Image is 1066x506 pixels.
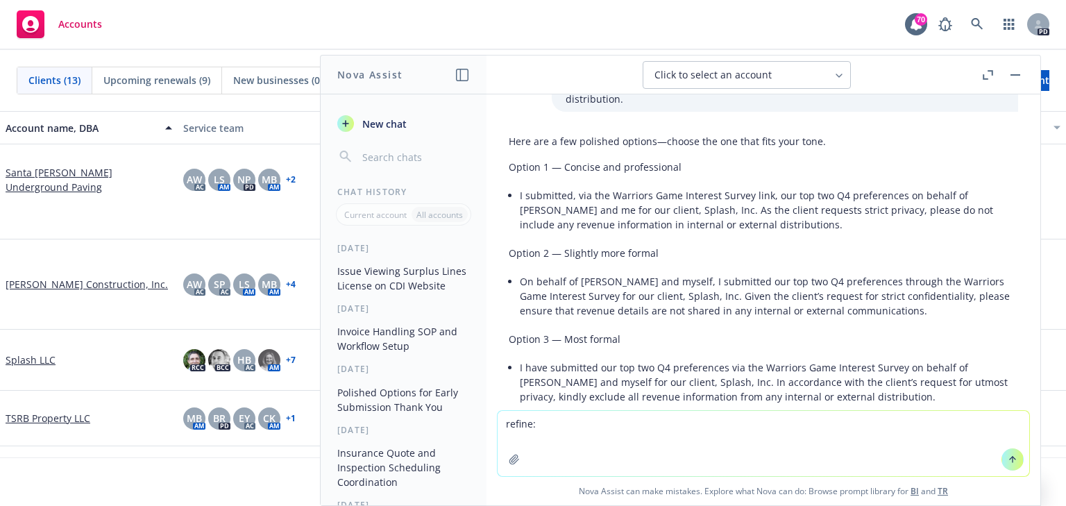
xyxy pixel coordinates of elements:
[344,209,407,221] p: Current account
[208,349,230,371] img: photo
[643,61,851,89] button: Click to select an account
[214,277,226,292] span: SP
[213,411,226,425] span: BR
[28,73,81,87] span: Clients (13)
[654,68,772,82] span: Click to select an account
[286,356,296,364] a: + 7
[520,357,1018,407] li: I have submitted our top two Q4 preferences via the Warriors Game Interest Survey on behalf of [P...
[332,260,475,297] button: Issue Viewing Surplus Lines License on CDI Website
[938,485,948,497] a: TR
[359,147,470,167] input: Search chats
[286,280,296,289] a: + 4
[509,332,1018,346] p: Option 3 — Most formal
[183,121,350,135] div: Service team
[6,353,56,367] a: Splash LLC
[103,73,210,87] span: Upcoming renewals (9)
[931,10,959,38] a: Report a Bug
[915,13,927,26] div: 70
[6,121,157,135] div: Account name, DBA
[187,172,202,187] span: AW
[286,176,296,184] a: + 2
[239,277,250,292] span: LS
[509,246,1018,260] p: Option 2 — Slightly more formal
[237,353,251,367] span: HB
[262,172,277,187] span: MB
[321,186,487,198] div: Chat History
[233,73,323,87] span: New businesses (0)
[239,411,250,425] span: EY
[416,209,463,221] p: All accounts
[963,10,991,38] a: Search
[332,381,475,419] button: Polished Options for Early Submission Thank You
[332,320,475,357] button: Invoice Handling SOP and Workflow Setup
[332,111,475,136] button: New chat
[321,424,487,436] div: [DATE]
[337,67,403,82] h1: Nova Assist
[187,277,202,292] span: AW
[359,117,407,131] span: New chat
[911,485,919,497] a: BI
[321,363,487,375] div: [DATE]
[332,441,475,494] button: Insurance Quote and Inspection Scheduling Coordination
[509,160,1018,174] p: Option 1 — Concise and professional
[263,411,276,425] span: CK
[178,111,355,144] button: Service team
[214,172,225,187] span: LS
[492,477,1035,505] span: Nova Assist can make mistakes. Explore what Nova can do: Browse prompt library for and
[321,303,487,314] div: [DATE]
[11,5,108,44] a: Accounts
[520,185,1018,235] li: I submitted, via the Warriors Game Interest Survey link, our top two Q4 preferences on behalf of ...
[321,242,487,254] div: [DATE]
[286,414,296,423] a: + 1
[258,349,280,371] img: photo
[498,411,1029,476] textarea: refine:
[58,19,102,30] span: Accounts
[6,165,172,194] a: Santa [PERSON_NAME] Underground Paving
[520,271,1018,321] li: On behalf of [PERSON_NAME] and myself, I submitted our top two Q4 preferences through the Warrior...
[509,134,1018,149] p: Here are a few polished options—choose the one that fits your tone.
[237,172,251,187] span: NP
[262,277,277,292] span: MB
[6,277,168,292] a: [PERSON_NAME] Construction, Inc.
[183,349,205,371] img: photo
[6,411,90,425] a: TSRB Property LLC
[995,10,1023,38] a: Switch app
[187,411,202,425] span: MB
